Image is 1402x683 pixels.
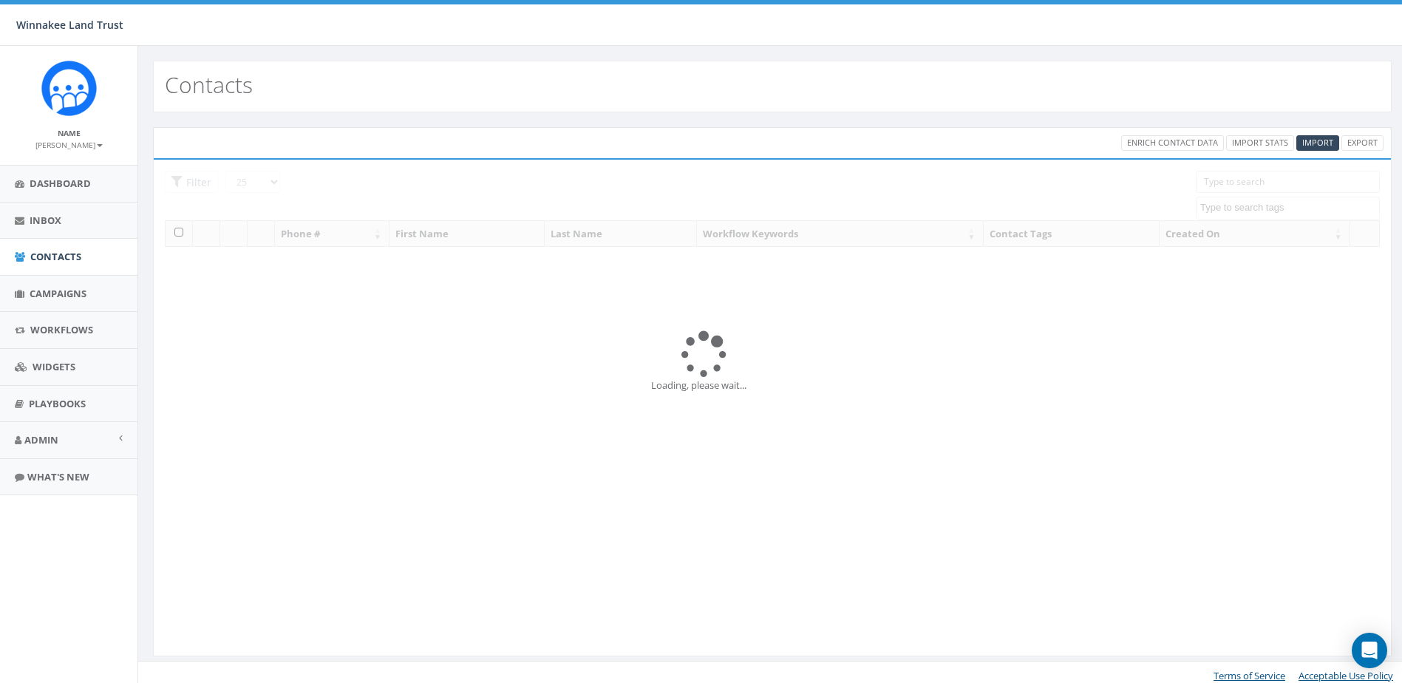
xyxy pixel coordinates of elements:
span: Playbooks [29,397,86,410]
a: Terms of Service [1214,669,1285,682]
span: Winnakee Land Trust [16,18,123,32]
a: Import [1296,135,1339,151]
span: Campaigns [30,287,86,300]
img: Rally_Corp_Icon.png [41,61,97,116]
a: Enrich Contact Data [1121,135,1224,151]
span: Admin [24,433,58,446]
span: Inbox [30,214,61,227]
a: Export [1341,135,1384,151]
span: Import [1302,137,1333,148]
span: Widgets [33,360,75,373]
span: CSV files only [1302,137,1333,148]
small: [PERSON_NAME] [35,140,103,150]
small: Name [58,128,81,138]
span: Dashboard [30,177,91,190]
a: Import Stats [1226,135,1294,151]
span: Enrich Contact Data [1127,137,1218,148]
a: [PERSON_NAME] [35,137,103,151]
h2: Contacts [165,72,253,97]
div: Open Intercom Messenger [1352,633,1387,668]
div: Loading, please wait... [651,378,894,393]
a: Acceptable Use Policy [1299,669,1393,682]
span: Workflows [30,323,93,336]
span: Contacts [30,250,81,263]
span: What's New [27,470,89,483]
